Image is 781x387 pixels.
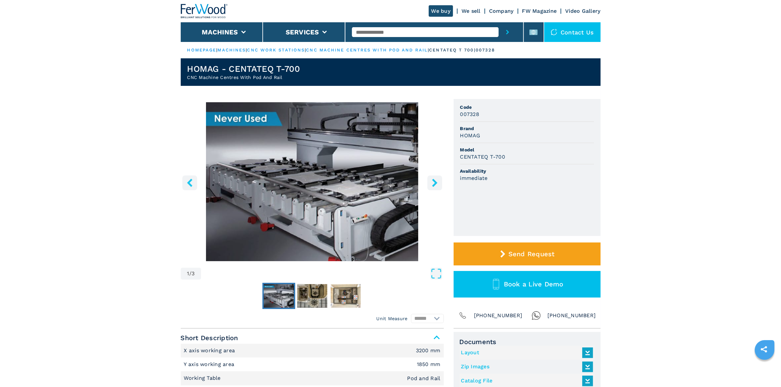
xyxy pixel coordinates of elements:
[460,153,505,161] h3: CENTATEQ T-700
[544,22,601,42] div: Contact us
[458,311,467,320] img: Phone
[264,284,294,308] img: 0e662c15570108bff2d860a0bb9b7a71
[460,174,488,182] h3: immediate
[461,361,590,372] a: Zip Images
[246,48,247,52] span: |
[753,358,776,382] iframe: Chat
[218,48,246,52] a: machines
[407,376,441,381] em: Pod and Rail
[454,271,601,298] button: Book a Live Demo
[474,311,523,320] span: [PHONE_NUMBER]
[184,347,237,354] p: X axis working area
[565,8,600,14] a: Video Gallery
[416,348,441,353] em: 3200 mm
[192,271,195,276] span: 3
[429,5,453,17] a: We buy
[181,102,444,261] img: CNC Machine Centres With Pod And Rail HOMAG CENTATEQ T-700
[460,125,594,132] span: Brand
[297,284,327,308] img: 81a89dc81fc7a82dfd39a9b82ef7f85d
[429,47,476,53] p: centateq t 700 |
[187,48,216,52] a: HOMEPAGE
[216,48,217,52] span: |
[187,271,189,276] span: 1
[187,74,300,81] h2: CNC Machine Centres With Pod And Rail
[203,268,442,280] button: Open Fullscreen
[331,284,361,308] img: 3e59e6751148d5a20e3538372dfdb8fd
[461,376,590,386] a: Catalog File
[247,48,305,52] a: cnc work stations
[329,283,362,309] button: Go to Slide 3
[460,338,595,346] span: Documents
[427,175,442,190] button: right-button
[476,47,495,53] p: 007328
[377,315,408,322] em: Unit Measure
[182,175,197,190] button: left-button
[181,283,444,309] nav: Thumbnail Navigation
[181,4,228,18] img: Ferwood
[504,280,564,288] span: Book a Live Demo
[460,104,594,110] span: Code
[262,283,295,309] button: Go to Slide 1
[202,28,238,36] button: Machines
[489,8,514,14] a: Company
[428,48,429,52] span: |
[551,29,557,35] img: Contact us
[547,311,596,320] span: [PHONE_NUMBER]
[508,250,555,258] span: Send Request
[460,168,594,174] span: Availability
[184,361,236,368] p: Y axis working area
[499,22,517,42] button: submit-button
[184,375,223,382] p: Working Table
[454,242,601,265] button: Send Request
[462,8,481,14] a: We sell
[306,48,428,52] a: cnc machine centres with pod and rail
[305,48,306,52] span: |
[460,132,481,139] h3: HOMAG
[522,8,557,14] a: FW Magazine
[187,64,300,74] h1: HOMAG - CENTATEQ T-700
[460,146,594,153] span: Model
[181,102,444,261] div: Go to Slide 1
[756,341,772,358] a: sharethis
[296,283,329,309] button: Go to Slide 2
[181,332,444,344] span: Short Description
[189,271,192,276] span: /
[286,28,319,36] button: Services
[460,110,480,118] h3: 007328
[461,347,590,358] a: Layout
[532,311,541,320] img: Whatsapp
[417,362,441,367] em: 1850 mm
